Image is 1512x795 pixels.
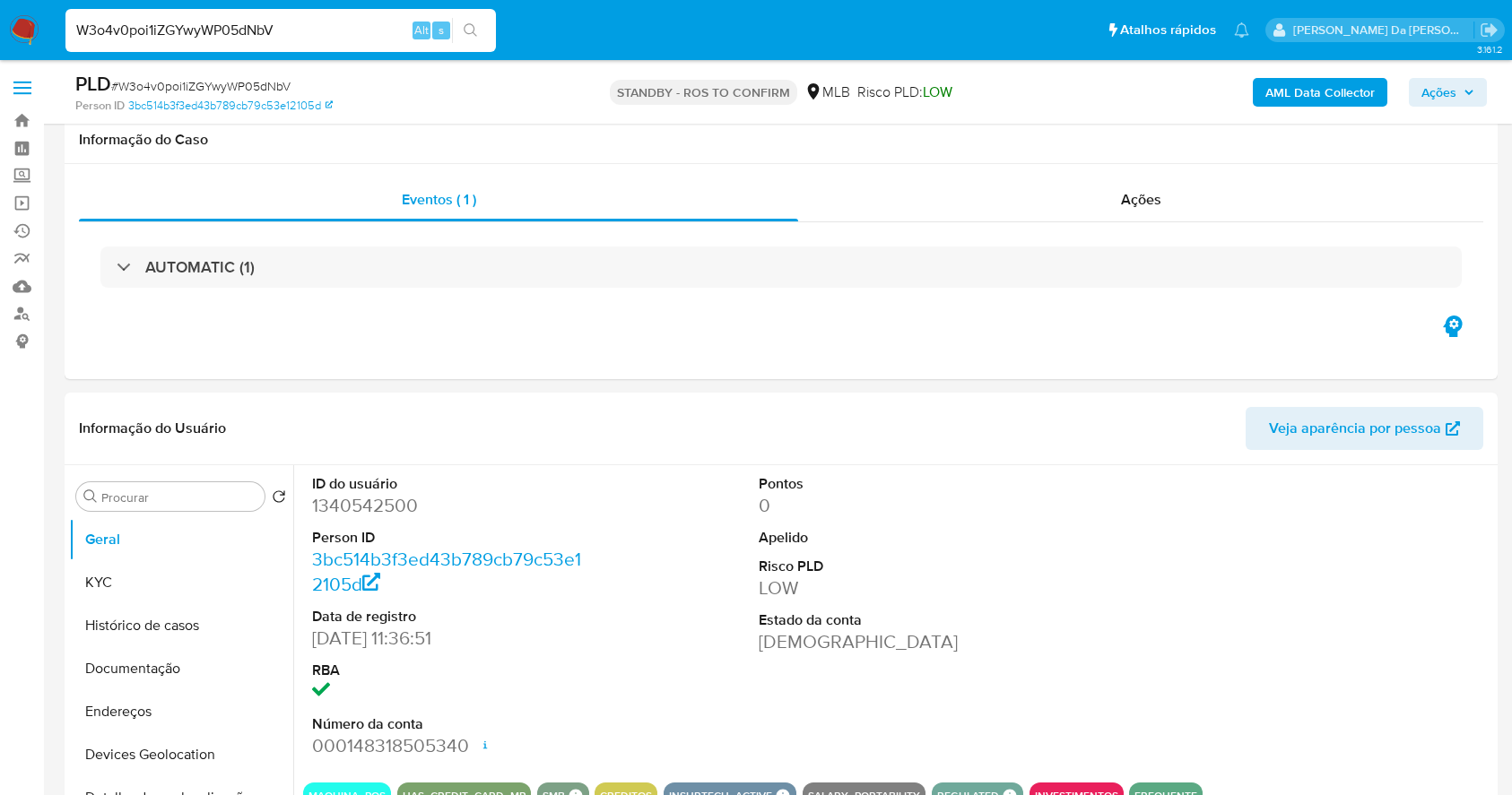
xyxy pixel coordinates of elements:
span: Eventos ( 1 ) [402,189,476,210]
dd: [DEMOGRAPHIC_DATA] [759,629,1038,654]
dt: Pontos [759,474,1038,494]
button: Endereços [69,690,293,733]
button: KYC [69,561,293,604]
span: Veja aparência por pessoa [1269,407,1441,450]
div: MLB [804,82,850,102]
button: Geral [69,518,293,561]
span: s [439,22,444,39]
dd: 1340542500 [312,493,592,518]
span: Ações [1121,189,1161,210]
div: AUTOMATIC (1) [100,246,1462,288]
span: Alt [414,22,429,39]
button: Documentação [69,647,293,690]
dt: Person ID [312,528,592,548]
dt: Data de registro [312,607,592,626]
dd: LOW [759,575,1038,601]
h1: Informação do Caso [79,131,1483,149]
span: Ações [1421,78,1456,107]
h3: AUTOMATIC (1) [145,257,255,277]
p: patricia.varelo@mercadopago.com.br [1293,22,1474,39]
button: AML Data Collector [1253,78,1387,107]
button: Retornar ao pedido padrão [272,489,286,509]
dd: 000148318505340 [312,733,592,758]
button: Procurar [83,489,98,504]
dt: Número da conta [312,714,592,734]
b: AML Data Collector [1265,78,1375,107]
button: search-icon [452,18,489,43]
dt: Estado da conta [759,610,1038,630]
button: Veja aparência por pessoa [1246,407,1483,450]
input: Procurar [101,489,257,506]
dd: 0 [759,493,1038,518]
dd: [DATE] 11:36:51 [312,626,592,651]
dt: Apelido [759,528,1038,548]
a: Sair [1480,21,1499,39]
span: LOW [923,82,952,102]
span: # W3o4v0poi1iZGYwyWP05dNbV [111,77,291,95]
span: Atalhos rápidos [1120,21,1216,39]
input: Pesquise usuários ou casos... [65,19,496,42]
p: STANDBY - ROS TO CONFIRM [610,80,797,105]
button: Histórico de casos [69,604,293,647]
dt: ID do usuário [312,474,592,494]
a: 3bc514b3f3ed43b789cb79c53e12105d [128,98,333,114]
dt: RBA [312,661,592,680]
a: Notificações [1234,22,1249,38]
b: Person ID [75,98,125,114]
button: Ações [1409,78,1487,107]
button: Devices Geolocation [69,733,293,776]
span: Risco PLD: [857,82,952,102]
a: 3bc514b3f3ed43b789cb79c53e12105d [312,546,581,597]
h1: Informação do Usuário [79,419,226,437]
dt: Risco PLD [759,557,1038,576]
b: PLD [75,69,111,98]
